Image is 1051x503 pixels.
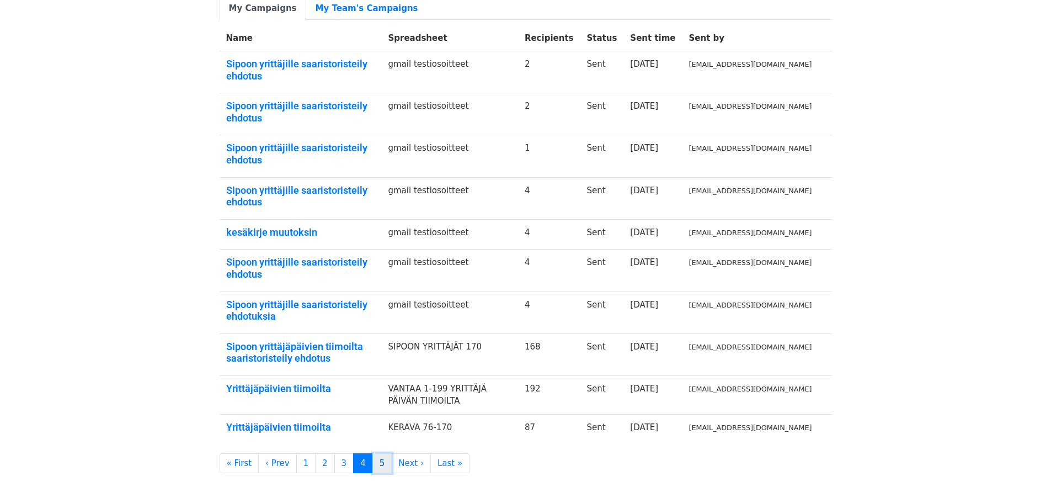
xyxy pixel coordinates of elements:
[630,342,658,352] a: [DATE]
[623,25,682,51] th: Sent time
[381,375,518,414] td: VANTAA 1-199 YRITTÄJÄ PÄIVÄN TIIMOILTA
[381,333,518,375] td: SIPOON YRITTÄJÄT 170
[996,450,1051,503] iframe: Chat Widget
[580,375,623,414] td: Sent
[381,219,518,250] td: gmail testiosoitteet
[630,186,658,195] a: [DATE]
[689,343,812,351] small: [EMAIL_ADDRESS][DOMAIN_NAME]
[381,25,518,51] th: Spreadsheet
[372,453,392,474] a: 5
[258,453,297,474] a: ‹ Prev
[353,453,373,474] a: 4
[580,219,623,250] td: Sent
[630,384,658,394] a: [DATE]
[220,453,259,474] a: « First
[391,453,431,474] a: Next ›
[226,299,375,322] a: Sipoon yrittäjille saaristoristeliy ehdotuksia
[518,135,580,177] td: 1
[518,25,580,51] th: Recipients
[518,292,580,333] td: 4
[381,414,518,444] td: KERAVA 76-170
[315,453,335,474] a: 2
[580,250,623,292] td: Sent
[630,59,658,69] a: [DATE]
[518,250,580,292] td: 4
[226,142,375,166] a: Sipoon yrittäjille saaristoristeily ehdotus
[518,414,580,444] td: 87
[518,219,580,250] td: 4
[381,177,518,219] td: gmail testiosoitteet
[630,300,658,310] a: [DATE]
[381,135,518,177] td: gmail testiosoitteet
[630,422,658,432] a: [DATE]
[630,257,658,267] a: [DATE]
[381,51,518,93] td: gmail testiosoitteet
[682,25,819,51] th: Sent by
[689,385,812,393] small: [EMAIL_ADDRESS][DOMAIN_NAME]
[689,423,812,432] small: [EMAIL_ADDRESS][DOMAIN_NAME]
[689,144,812,152] small: [EMAIL_ADDRESS][DOMAIN_NAME]
[226,226,375,239] a: kesäkirje muutoksin
[580,414,623,444] td: Sent
[689,301,812,309] small: [EMAIL_ADDRESS][DOMAIN_NAME]
[580,177,623,219] td: Sent
[689,187,812,195] small: [EMAIL_ADDRESS][DOMAIN_NAME]
[689,258,812,267] small: [EMAIL_ADDRESS][DOMAIN_NAME]
[430,453,470,474] a: Last »
[580,135,623,177] td: Sent
[689,102,812,110] small: [EMAIL_ADDRESS][DOMAIN_NAME]
[226,383,375,395] a: Yrittäjäpäivien tiimoilta
[226,341,375,364] a: Sipoon yrittäjäpäivien tiimoilta saaristoristeily ehdotus
[518,177,580,219] td: 4
[296,453,316,474] a: 1
[518,51,580,93] td: 2
[381,93,518,135] td: gmail testiosoitteet
[334,453,354,474] a: 3
[518,93,580,135] td: 2
[381,292,518,333] td: gmail testiosoitteet
[580,51,623,93] td: Sent
[689,229,812,237] small: [EMAIL_ADDRESS][DOMAIN_NAME]
[226,184,375,208] a: Sipoon yrittäjille saaristoristeily ehdotus
[518,333,580,375] td: 168
[518,375,580,414] td: 192
[580,25,623,51] th: Status
[996,450,1051,503] div: Chat-widget
[630,227,658,237] a: [DATE]
[226,421,375,433] a: Yrittäjäpäivien tiimoilta
[689,60,812,68] small: [EMAIL_ADDRESS][DOMAIN_NAME]
[630,143,658,153] a: [DATE]
[220,25,382,51] th: Name
[226,256,375,280] a: Sipoon yrittäjille saaristoristeily ehdotus
[226,100,375,124] a: Sipoon yrittäjille saaristoristeily ehdotus
[580,292,623,333] td: Sent
[381,250,518,292] td: gmail testiosoitteet
[630,101,658,111] a: [DATE]
[226,58,375,82] a: Sipoon yrittäjille saaristoristeily ehdotus
[580,333,623,375] td: Sent
[580,93,623,135] td: Sent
